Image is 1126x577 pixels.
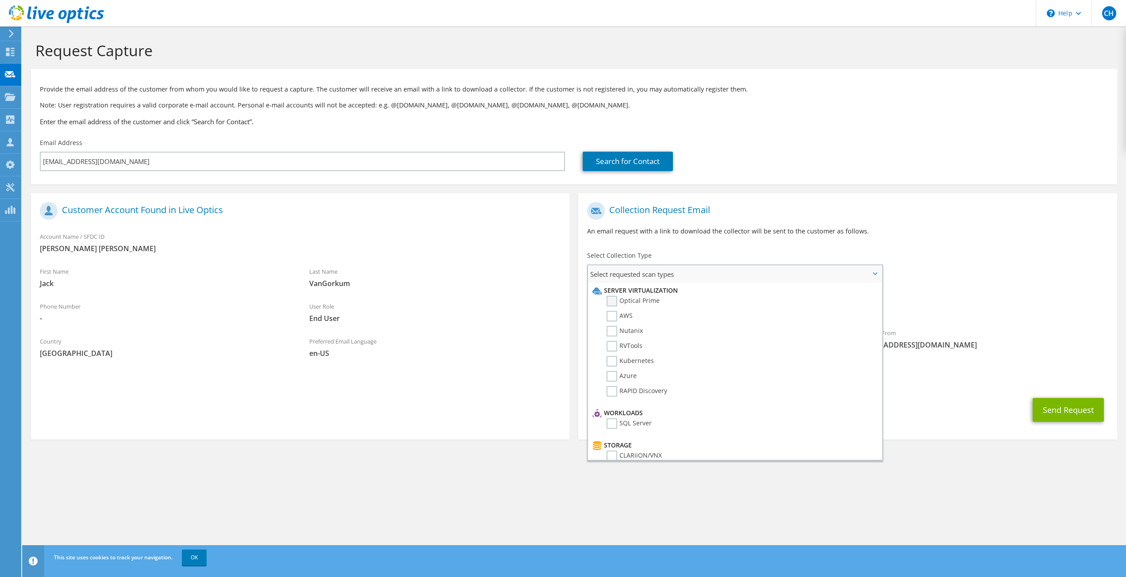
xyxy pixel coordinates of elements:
div: CC & Reply To [578,359,1117,389]
div: Last Name [300,262,570,293]
span: - [40,313,292,323]
div: To [578,324,848,354]
p: Provide the email address of the customer from whom you would like to request a capture. The cust... [40,84,1108,94]
label: RVTools [607,341,642,352]
span: [PERSON_NAME] [PERSON_NAME] [40,244,561,253]
li: Server Virtualization [590,285,877,296]
div: Country [31,332,300,363]
div: Account Name / SFDC ID [31,227,569,258]
h1: Customer Account Found in Live Optics [40,202,556,220]
svg: \n [1047,9,1055,17]
label: Nutanix [607,326,643,336]
label: Kubernetes [607,356,654,367]
label: AWS [607,311,633,321]
span: CH [1102,6,1116,20]
label: Email Address [40,138,82,147]
span: [GEOGRAPHIC_DATA] [40,348,292,358]
label: Select Collection Type [587,251,652,260]
p: Note: User registration requires a valid corporate e-mail account. Personal e-mail accounts will ... [40,100,1108,110]
h1: Collection Request Email [587,202,1103,220]
div: Requested Collections [578,287,1117,319]
div: Phone Number [31,297,300,328]
label: RAPID Discovery [607,386,667,397]
label: Optical Prime [607,296,660,306]
span: Jack [40,279,292,288]
li: Storage [590,440,877,451]
div: First Name [31,262,300,293]
div: Sender & From [848,324,1117,354]
p: An email request with a link to download the collector will be sent to the customer as follows. [587,226,1108,236]
span: VanGorkum [309,279,561,288]
span: End User [309,313,561,323]
label: Azure [607,371,637,382]
h3: Enter the email address of the customer and click “Search for Contact”. [40,117,1108,126]
li: Workloads [590,408,877,418]
div: User Role [300,297,570,328]
h1: Request Capture [35,41,1108,60]
span: Select requested scan types [588,265,881,283]
div: Preferred Email Language [300,332,570,363]
a: Search for Contact [583,152,673,171]
span: [EMAIL_ADDRESS][DOMAIN_NAME] [857,340,1108,350]
label: SQL Server [607,418,652,429]
button: Send Request [1033,398,1104,422]
a: OK [182,550,207,566]
span: This site uses cookies to track your navigation. [54,554,173,561]
label: CLARiiON/VNX [607,451,662,461]
span: en-US [309,348,561,358]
